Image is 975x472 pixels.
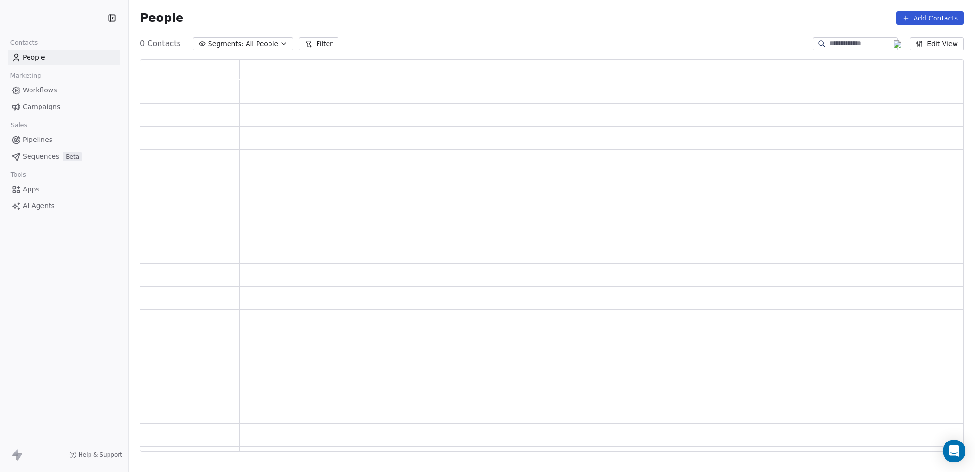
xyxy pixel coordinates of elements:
[8,149,120,164] a: SequencesBeta
[246,39,278,49] span: All People
[8,99,120,115] a: Campaigns
[23,201,55,211] span: AI Agents
[943,440,965,462] div: Open Intercom Messenger
[63,152,82,161] span: Beta
[896,11,964,25] button: Add Contacts
[140,80,974,452] div: grid
[140,11,183,25] span: People
[208,39,244,49] span: Segments:
[910,37,964,50] button: Edit View
[79,451,122,459] span: Help & Support
[69,451,122,459] a: Help & Support
[6,69,45,83] span: Marketing
[23,135,52,145] span: Pipelines
[23,151,59,161] span: Sequences
[23,102,60,112] span: Campaigns
[7,168,30,182] span: Tools
[8,82,120,98] a: Workflows
[8,198,120,214] a: AI Agents
[23,52,45,62] span: People
[893,40,901,48] img: locked.png
[8,181,120,197] a: Apps
[23,85,57,95] span: Workflows
[23,184,40,194] span: Apps
[140,38,181,50] span: 0 Contacts
[8,50,120,65] a: People
[8,132,120,148] a: Pipelines
[6,36,42,50] span: Contacts
[7,118,31,132] span: Sales
[299,37,338,50] button: Filter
